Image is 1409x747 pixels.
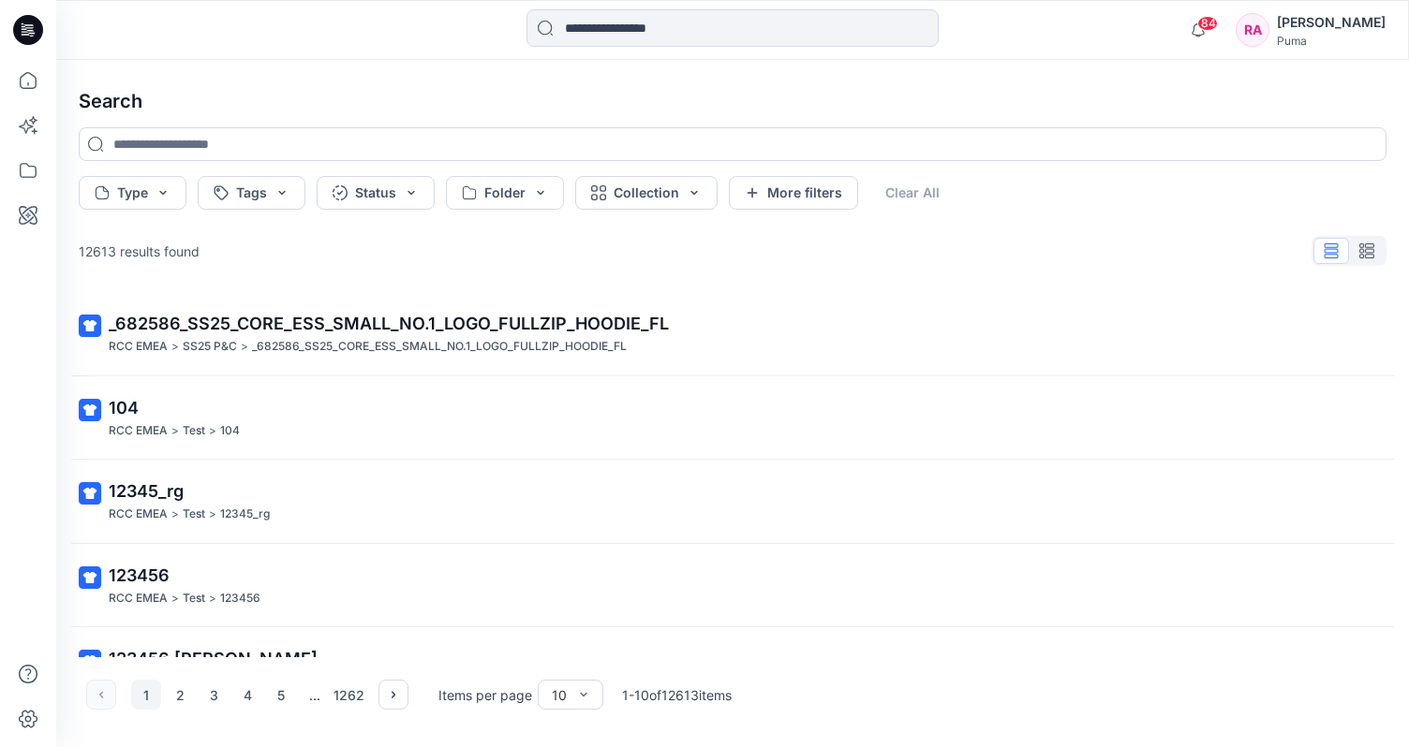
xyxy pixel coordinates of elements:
p: > [241,337,248,357]
span: 12345_rg [109,481,184,501]
a: 123456RCC EMEA>Test>123456 [67,551,1398,620]
span: _682586_SS25_CORE_ESS_SMALL_NO.1_LOGO_FULLZIP_HOODIE_FL [109,314,669,333]
button: Status [317,176,435,210]
div: Puma [1277,34,1386,48]
p: RCC EMEA [109,421,168,441]
p: > [171,589,179,608]
p: > [171,505,179,524]
button: Tags [198,176,305,210]
p: 12345_rg [220,505,270,524]
span: 84 [1197,16,1218,31]
p: > [171,337,179,357]
button: Folder [446,176,564,210]
button: 4 [232,680,262,710]
p: 104 [220,421,240,441]
button: 3 [199,680,229,710]
p: > [209,589,216,608]
button: 1 [131,680,161,710]
span: 123456 [PERSON_NAME] [109,649,318,668]
button: Type [79,176,186,210]
p: > [209,421,216,441]
button: 1262 [334,680,363,710]
a: 104RCC EMEA>Test>104 [67,384,1398,452]
p: 123456 [220,589,260,608]
div: ... [300,680,330,710]
p: _682586_SS25_CORE_ESS_SMALL_NO.1_LOGO_FULLZIP_HOODIE_FL [252,337,627,357]
p: RCC EMEA [109,589,168,608]
span: 104 [109,398,139,417]
p: Items per page [438,685,532,705]
p: 1 - 10 of 12613 items [622,685,732,705]
p: > [209,505,216,524]
p: RCC EMEA [109,337,168,357]
div: RA [1236,13,1269,47]
p: > [171,421,179,441]
p: 12613 results found [79,242,200,261]
button: 5 [266,680,296,710]
div: [PERSON_NAME] [1277,11,1386,34]
a: _682586_SS25_CORE_ESS_SMALL_NO.1_LOGO_FULLZIP_HOODIE_FLRCC EMEA>SS25 P&C>_682586_SS25_CORE_ESS_SM... [67,300,1398,368]
p: Test [183,589,205,608]
p: Test [183,421,205,441]
div: 10 [552,685,567,705]
p: RCC EMEA [109,505,168,524]
p: Test [183,505,205,524]
p: SS25 P&C [183,337,237,357]
a: 123456 [PERSON_NAME]RCC EMEA>Test>123456 [PERSON_NAME] [67,635,1398,703]
button: More filters [729,176,858,210]
button: Collection [575,176,718,210]
h4: Search [64,75,1402,127]
a: 12345_rgRCC EMEA>Test>12345_rg [67,467,1398,535]
span: 123456 [109,565,170,585]
button: 2 [165,680,195,710]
